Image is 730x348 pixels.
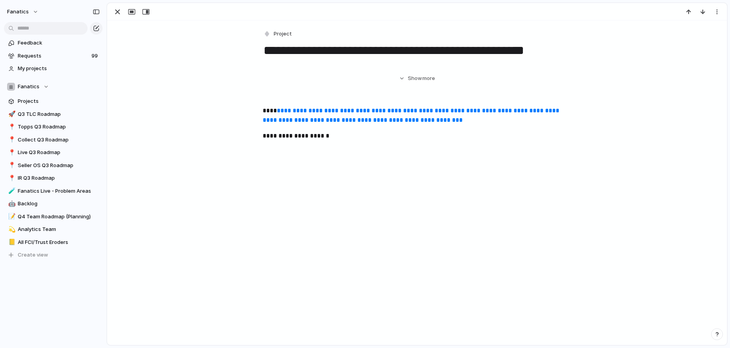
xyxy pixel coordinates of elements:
[18,251,48,259] span: Create view
[4,108,103,120] a: 🚀Q3 TLC Roadmap
[7,200,15,208] button: 🤖
[274,30,292,38] span: Project
[18,149,100,156] span: Live Q3 Roadmap
[18,187,100,195] span: Fanatics Live - Problem Areas
[262,28,294,40] button: Project
[4,172,103,184] a: 📍IR Q3 Roadmap
[4,185,103,197] a: 🧪Fanatics Live - Problem Areas
[4,223,103,235] a: 💫Analytics Team
[18,39,100,47] span: Feedback
[8,135,14,144] div: 📍
[7,162,15,169] button: 📍
[91,52,99,60] span: 99
[7,136,15,144] button: 📍
[4,121,103,133] a: 📍Topps Q3 Roadmap
[7,8,29,16] span: fanatics
[4,6,43,18] button: fanatics
[7,225,15,233] button: 💫
[18,200,100,208] span: Backlog
[7,110,15,118] button: 🚀
[18,213,100,221] span: Q4 Team Roadmap (Planning)
[18,97,100,105] span: Projects
[4,147,103,158] a: 📍Live Q3 Roadmap
[4,95,103,107] a: Projects
[18,162,100,169] span: Seller OS Q3 Roadmap
[408,74,422,82] span: Show
[8,225,14,234] div: 💫
[8,161,14,170] div: 📍
[8,110,14,119] div: 🚀
[4,37,103,49] a: Feedback
[8,238,14,247] div: 📒
[8,123,14,132] div: 📍
[18,110,100,118] span: Q3 TLC Roadmap
[4,50,103,62] a: Requests99
[4,160,103,171] a: 📍Seller OS Q3 Roadmap
[7,213,15,221] button: 📝
[8,174,14,183] div: 📍
[18,225,100,233] span: Analytics Team
[4,134,103,146] a: 📍Collect Q3 Roadmap
[18,65,100,73] span: My projects
[18,136,100,144] span: Collect Q3 Roadmap
[4,211,103,223] a: 📝Q4 Team Roadmap (Planning)
[7,187,15,195] button: 🧪
[4,249,103,261] button: Create view
[4,63,103,74] a: My projects
[8,199,14,208] div: 🤖
[7,123,15,131] button: 📍
[18,83,39,91] span: Fanatics
[7,174,15,182] button: 📍
[8,148,14,157] div: 📍
[7,149,15,156] button: 📍
[18,123,100,131] span: Topps Q3 Roadmap
[18,174,100,182] span: IR Q3 Roadmap
[18,52,89,60] span: Requests
[8,212,14,221] div: 📝
[7,238,15,246] button: 📒
[4,198,103,210] a: 🤖Backlog
[8,186,14,195] div: 🧪
[4,236,103,248] a: 📒All FCI/Trust Eroders
[422,74,435,82] span: more
[18,238,100,246] span: All FCI/Trust Eroders
[4,81,103,93] button: Fanatics
[263,71,572,86] button: Showmore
